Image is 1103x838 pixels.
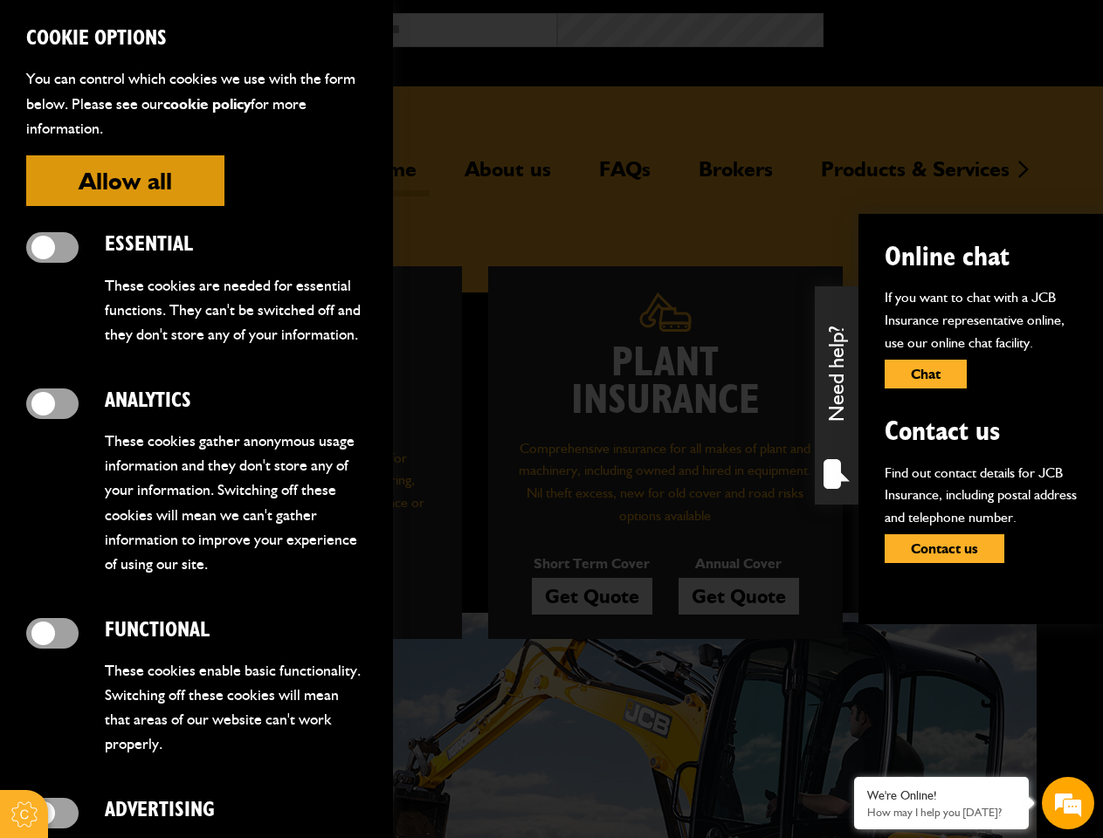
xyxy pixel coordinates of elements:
[815,286,858,505] div: Need help?
[23,213,319,251] input: Enter your email address
[105,429,367,576] p: These cookies gather anonymous usage information and they don't store any of your information. Sw...
[105,273,367,347] p: These cookies are needed for essential functions. They can't be switched off and they don't store...
[26,155,224,206] button: Allow all
[867,806,1016,819] p: How may I help you today?
[885,360,967,388] button: Chat
[286,9,328,51] div: Minimize live chat window
[30,97,73,121] img: d_20077148190_company_1631870298795_20077148190
[91,98,293,120] div: Chat with us now
[26,66,367,140] p: You can control which cookies we use with the form below. Please see our for more information.
[23,161,319,200] input: Enter your last name
[23,316,319,523] textarea: Type your message and hit 'Enter'
[26,26,367,52] h2: Cookie Options
[23,264,319,303] input: Enter your phone number
[885,240,1077,273] h2: Online chat
[105,798,367,823] h2: Advertising
[105,388,367,414] h2: Analytics
[867,788,1016,803] div: We're Online!
[163,94,251,113] a: cookie policy
[885,415,1077,448] h2: Contact us
[105,232,367,258] h2: Essential
[885,534,1004,563] button: Contact us
[885,286,1077,354] p: If you want to chat with a JCB Insurance representative online, use our online chat facility.
[105,658,367,757] p: These cookies enable basic functionality. Switching off these cookies will mean that areas of our...
[105,618,367,643] h2: Functional
[885,462,1077,529] p: Find out contact details for JCB Insurance, including postal address and telephone number.
[238,538,317,561] em: Start Chat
